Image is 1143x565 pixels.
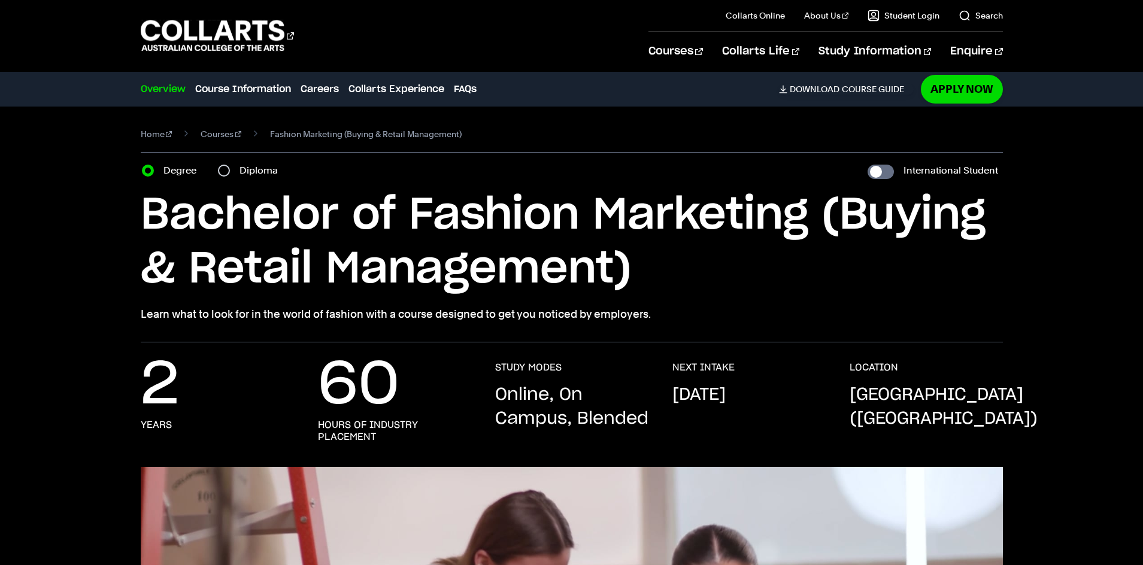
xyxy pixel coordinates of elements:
[779,84,914,95] a: DownloadCourse Guide
[141,19,294,53] div: Go to homepage
[804,10,848,22] a: About Us
[921,75,1003,103] a: Apply Now
[672,362,735,373] h3: NEXT INTAKE
[141,82,186,96] a: Overview
[648,32,703,71] a: Courses
[722,32,799,71] a: Collarts Life
[318,419,471,443] h3: Hours of industry placement
[141,126,172,142] a: Home
[195,82,291,96] a: Course Information
[301,82,339,96] a: Careers
[868,10,939,22] a: Student Login
[495,383,648,431] p: Online, On Campus, Blended
[726,10,785,22] a: Collarts Online
[270,126,462,142] span: Fashion Marketing (Buying & Retail Management)
[950,32,1002,71] a: Enquire
[959,10,1003,22] a: Search
[495,362,562,373] h3: STUDY MODES
[850,383,1038,431] p: [GEOGRAPHIC_DATA] ([GEOGRAPHIC_DATA])
[239,162,285,179] label: Diploma
[818,32,931,71] a: Study Information
[348,82,444,96] a: Collarts Experience
[318,362,399,409] p: 60
[201,126,241,142] a: Courses
[672,383,726,407] p: [DATE]
[904,162,998,179] label: International Student
[163,162,204,179] label: Degree
[141,362,179,409] p: 2
[850,362,898,373] h3: LOCATION
[141,189,1003,296] h1: Bachelor of Fashion Marketing (Buying & Retail Management)
[790,84,839,95] span: Download
[141,306,1003,323] p: Learn what to look for in the world of fashion with a course designed to get you noticed by emplo...
[454,82,477,96] a: FAQs
[141,419,172,431] h3: years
